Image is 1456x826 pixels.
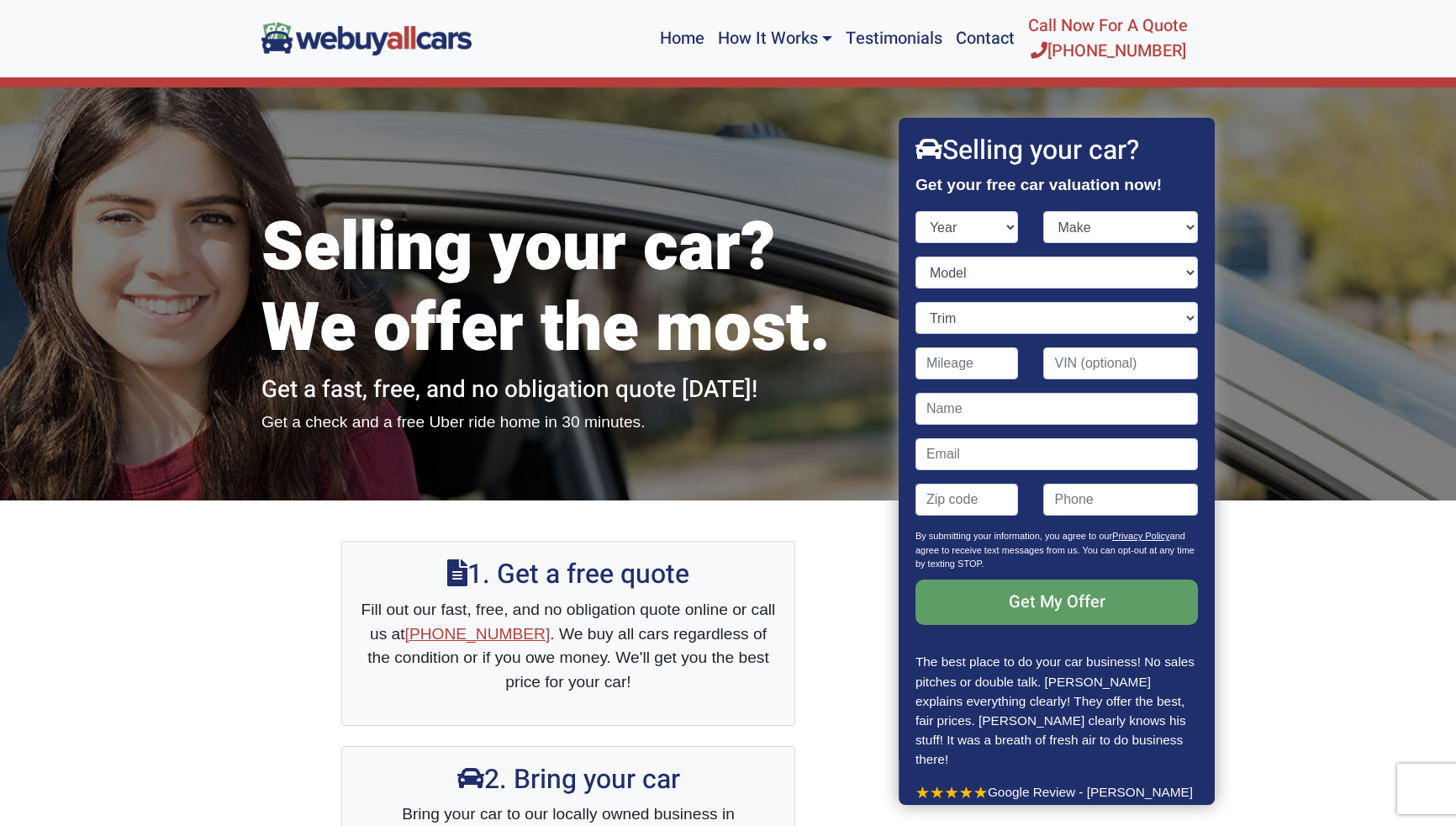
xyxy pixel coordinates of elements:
h2: Get a fast, free, and no obligation quote [DATE]! [261,376,875,405]
form: Contact form [915,211,1198,652]
img: We Buy All Cars in NJ logo [261,22,472,55]
h1: Selling your car? We offer the most. [261,208,875,369]
input: Phone [1044,484,1199,516]
strong: Get your free car valuation now! [915,176,1162,193]
p: By submitting your information, you agree to our and agree to receive text messages from us. You ... [915,529,1198,580]
input: Mileage [915,347,1019,379]
p: Get a check and a free Uber ride home in 30 minutes. [261,410,875,435]
a: [PHONE_NUMBER] [405,625,551,643]
a: Privacy Policy [1112,531,1169,541]
a: Testimonials [839,7,949,71]
a: How It Works [711,7,839,71]
p: The best place to do your car business! No sales pitches or double talk. [PERSON_NAME] explains e... [915,652,1198,768]
p: Google Review - [PERSON_NAME] [915,782,1198,802]
h2: 1. Get a free quote [359,559,778,590]
a: Call Now For A Quote[PHONE_NUMBER] [1021,7,1195,71]
input: VIN (optional) [1044,347,1199,379]
a: Contact [949,7,1021,71]
input: Name [915,393,1198,425]
a: Home [653,7,711,71]
input: Email [915,438,1198,470]
p: Fill out our fast, free, and no obligation quote online or call us at . We buy all cars regardles... [359,598,778,695]
h2: Selling your car? [915,135,1198,167]
input: Zip code [915,484,1019,516]
input: Get My Offer [915,580,1198,625]
h2: 2. Bring your car [359,764,778,796]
